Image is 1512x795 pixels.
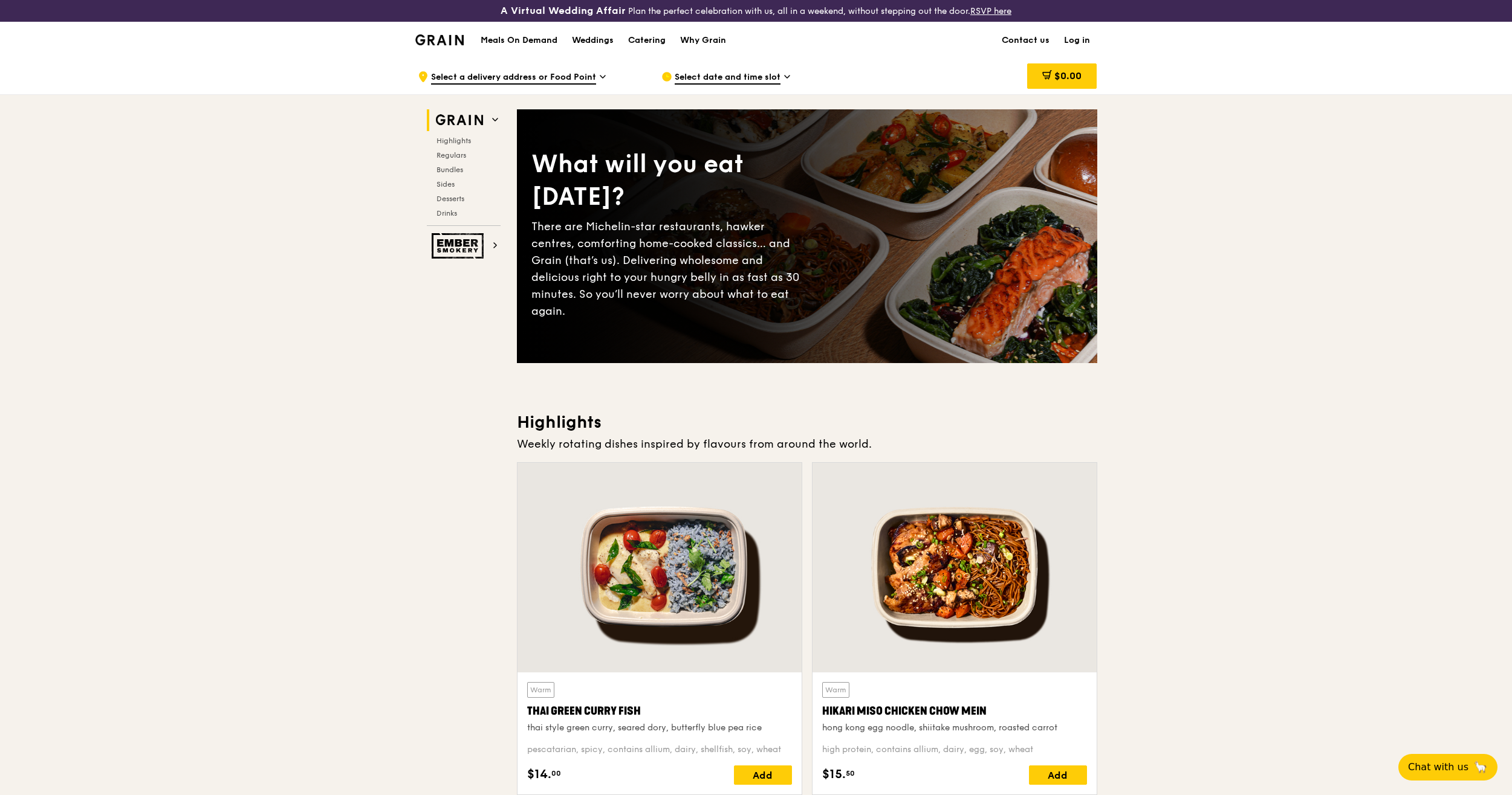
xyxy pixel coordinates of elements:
[970,6,1011,16] a: RSVP here
[1029,765,1087,785] div: Add
[1408,760,1468,774] span: Chat with us
[822,703,1087,719] div: Hikari Miso Chicken Chow Mein
[432,233,487,259] img: Ember Smokery web logo
[1398,754,1497,781] button: Chat with us🦙
[822,722,1087,734] div: hong kong egg noodle, shiitake mushroom, roasted carrot
[565,22,621,59] a: Weddings
[436,195,464,203] span: Desserts
[846,768,855,778] span: 50
[415,21,464,57] a: GrainGrain
[1057,22,1097,59] a: Log in
[436,209,457,217] span: Drinks
[436,137,471,145] span: Highlights
[621,22,673,59] a: Catering
[415,34,464,45] img: Grain
[527,703,792,719] div: Thai Green Curry Fish
[481,34,557,47] h1: Meals On Demand
[408,5,1105,17] div: Plan the perfect celebration with us, all in a weekend, without stepping out the door.
[432,109,487,131] img: Grain web logo
[734,765,792,785] div: Add
[680,22,726,59] div: Why Grain
[822,682,849,698] div: Warm
[994,22,1057,59] a: Contact us
[527,765,551,784] span: $14.
[501,5,626,17] h3: A Virtual Wedding Affair
[436,166,463,174] span: Bundles
[673,22,733,59] a: Why Grain
[431,71,596,85] span: Select a delivery address or Food Point
[527,744,792,756] div: pescatarian, spicy, contains allium, dairy, shellfish, soy, wheat
[628,22,666,59] div: Catering
[822,765,846,784] span: $15.
[572,22,614,59] div: Weddings
[531,148,807,213] div: What will you eat [DATE]?
[436,180,455,188] span: Sides
[531,218,807,320] div: There are Michelin-star restaurants, hawker centres, comforting home-cooked classics… and Grain (...
[675,71,780,85] span: Select date and time slot
[1054,70,1082,82] span: $0.00
[822,744,1087,756] div: high protein, contains allium, dairy, egg, soy, wheat
[551,768,561,778] span: 00
[527,722,792,734] div: thai style green curry, seared dory, butterfly blue pea rice
[517,411,1097,433] h3: Highlights
[436,151,466,159] span: Regulars
[1473,760,1488,774] span: 🦙
[517,436,1097,452] div: Weekly rotating dishes inspired by flavours from around the world.
[527,682,554,698] div: Warm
